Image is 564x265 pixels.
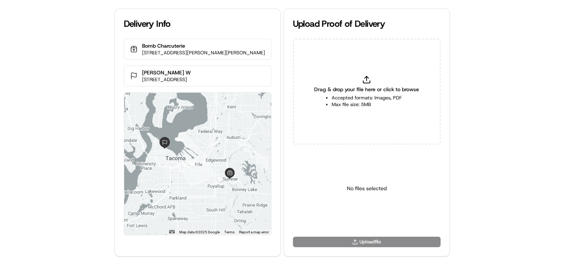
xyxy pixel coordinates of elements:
button: Keyboard shortcuts [169,230,174,233]
p: [STREET_ADDRESS][PERSON_NAME][PERSON_NAME] [142,50,265,56]
p: [STREET_ADDRESS] [142,76,191,83]
div: Upload Proof of Delivery [293,18,441,30]
a: Terms [224,230,235,234]
a: Report a map error [239,230,269,234]
span: Map data ©2025 Google [179,230,220,234]
a: Open this area in Google Maps (opens a new window) [126,225,151,235]
p: No files selected [347,185,387,192]
img: Google [126,225,151,235]
p: Bomb Charcuterie [142,42,265,50]
span: Drag & drop your file here or click to browse [314,86,419,93]
p: [PERSON_NAME] W [142,69,191,76]
li: Max file size: 5MB [332,101,402,108]
div: Delivery Info [124,18,271,30]
li: Accepted formats: Images, PDF [332,95,402,101]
